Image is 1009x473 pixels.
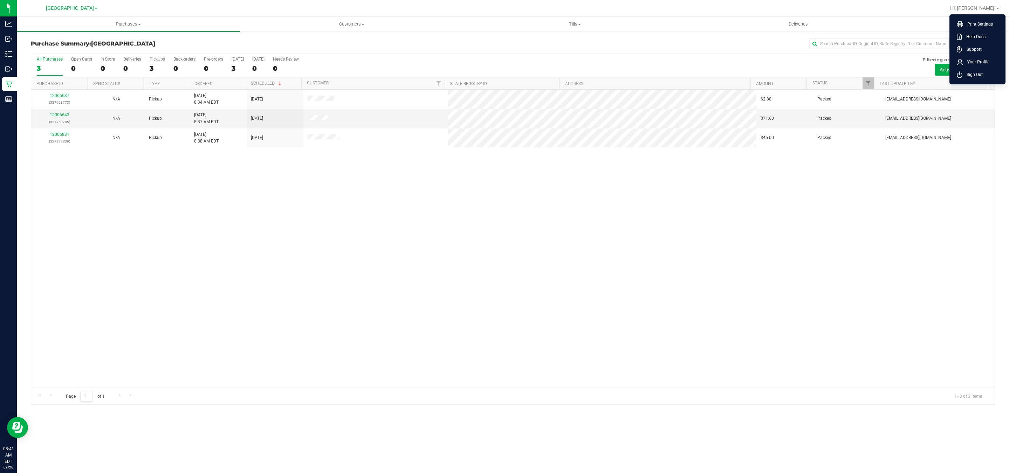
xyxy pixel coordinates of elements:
[962,71,983,78] span: Sign Out
[37,57,63,62] div: All Purchases
[5,81,12,88] inline-svg: Retail
[779,21,817,27] span: Deliveries
[251,81,283,86] a: Scheduled
[149,115,162,122] span: Pickup
[112,135,120,140] span: Not Applicable
[307,81,329,85] a: Customer
[935,64,968,76] button: Active only
[112,97,120,102] span: Not Applicable
[761,134,774,141] span: $45.00
[450,81,487,86] a: State Registry ID
[273,57,299,62] div: Needs Review
[240,21,463,27] span: Customers
[251,96,263,103] span: [DATE]
[93,81,120,86] a: Sync Status
[5,96,12,103] inline-svg: Reports
[36,81,63,86] a: Purchase ID
[240,17,463,32] a: Customers
[3,446,14,465] p: 08:41 AM EDT
[962,46,982,53] span: Support
[204,64,223,72] div: 0
[761,96,771,103] span: $2.80
[950,5,996,11] span: Hi, [PERSON_NAME]!
[232,57,244,62] div: [DATE]
[963,21,993,28] span: Print Settings
[194,81,213,86] a: Ordered
[756,81,774,86] a: Amount
[50,112,69,117] a: 12006643
[817,96,831,103] span: Packed
[761,115,774,122] span: $71.60
[5,20,12,27] inline-svg: Analytics
[123,57,141,62] div: Deliveries
[112,134,120,141] button: N/A
[251,134,263,141] span: [DATE]
[101,57,115,62] div: In Store
[252,57,265,62] div: [DATE]
[3,465,14,470] p: 09/26
[885,134,951,141] span: [EMAIL_ADDRESS][DOMAIN_NAME]
[46,5,94,11] span: [GEOGRAPHIC_DATA]
[687,17,910,32] a: Deliveries
[31,41,352,47] h3: Purchase Summary:
[885,96,951,103] span: [EMAIL_ADDRESS][DOMAIN_NAME]
[123,64,141,72] div: 0
[150,57,165,62] div: PickUps
[817,115,831,122] span: Packed
[5,65,12,72] inline-svg: Outbound
[60,391,110,402] span: Page of 1
[433,77,445,89] a: Filter
[232,64,244,72] div: 3
[885,115,951,122] span: [EMAIL_ADDRESS][DOMAIN_NAME]
[204,57,223,62] div: Pre-orders
[812,81,828,85] a: Status
[194,131,219,145] span: [DATE] 8:38 AM EDT
[7,417,28,438] iframe: Resource center
[150,81,160,86] a: Type
[50,132,69,137] a: 12006831
[5,35,12,42] inline-svg: Inbound
[817,134,831,141] span: Packed
[951,68,1004,81] li: Sign Out
[173,64,195,72] div: 0
[35,138,84,145] p: (327937839)
[80,391,93,402] input: 1
[149,96,162,103] span: Pickup
[273,64,299,72] div: 0
[464,21,686,27] span: Tills
[173,57,195,62] div: Back-orders
[71,57,92,62] div: Open Carts
[5,50,12,57] inline-svg: Inventory
[252,64,265,72] div: 0
[863,77,874,89] a: Filter
[35,119,84,125] p: (327758785)
[17,21,240,27] span: Purchases
[948,391,988,401] span: 1 - 3 of 3 items
[37,64,63,72] div: 3
[194,112,219,125] span: [DATE] 8:37 AM EDT
[35,99,84,106] p: (327903773)
[149,134,162,141] span: Pickup
[50,93,69,98] a: 12006637
[101,64,115,72] div: 0
[962,33,986,40] span: Help Docs
[957,46,1001,53] a: Support
[809,39,949,49] input: Search Purchase ID, Original ID, State Registry ID or Customer Name...
[463,17,686,32] a: Tills
[880,81,915,86] a: Last Updated By
[957,33,1001,40] a: Help Docs
[112,116,120,121] span: Not Applicable
[922,57,968,62] span: Filtering on status:
[112,115,120,122] button: N/A
[559,77,750,90] th: Address
[17,17,240,32] a: Purchases
[963,58,989,65] span: Your Profile
[91,40,155,47] span: [GEOGRAPHIC_DATA]
[71,64,92,72] div: 0
[112,96,120,103] button: N/A
[251,115,263,122] span: [DATE]
[194,92,219,106] span: [DATE] 8:34 AM EDT
[150,64,165,72] div: 3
